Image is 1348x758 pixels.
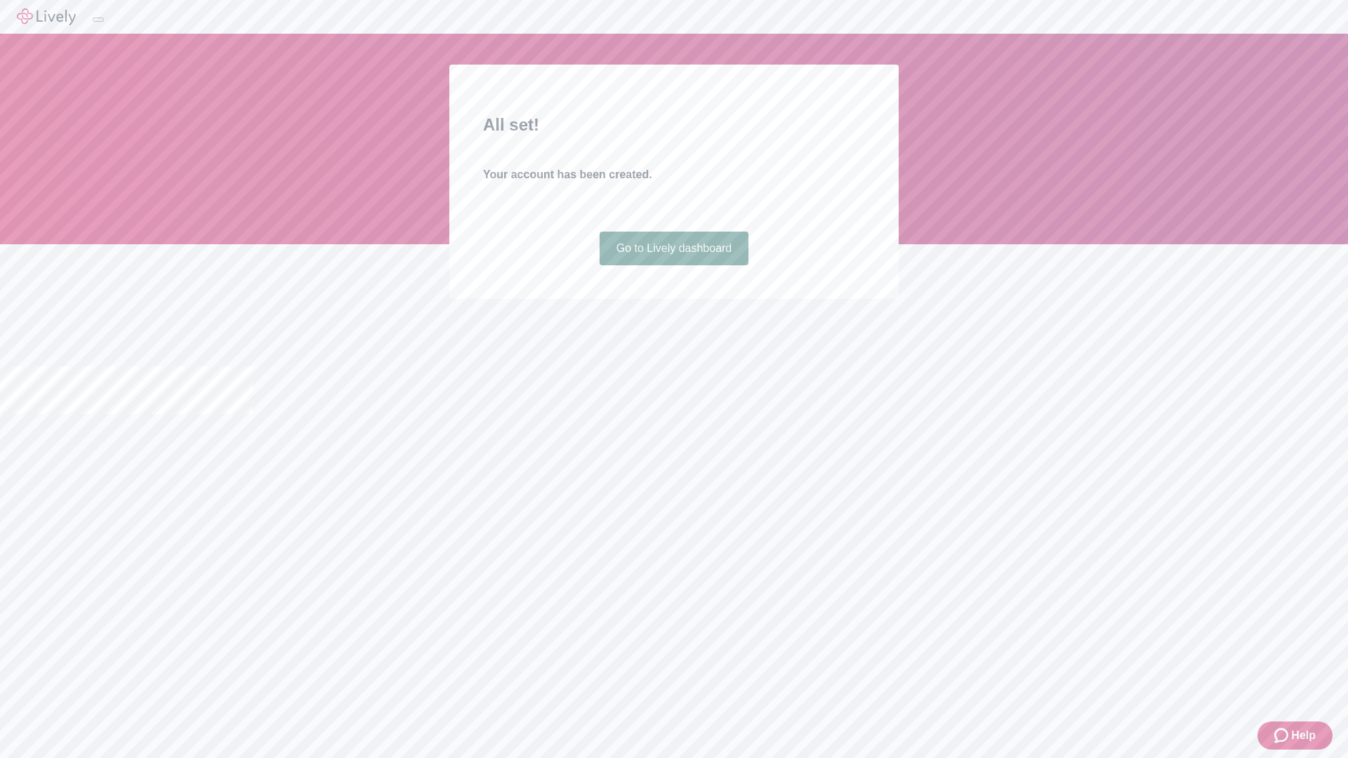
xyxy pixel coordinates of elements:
[93,18,104,22] button: Log out
[600,232,749,265] a: Go to Lively dashboard
[1274,727,1291,744] svg: Zendesk support icon
[483,112,865,138] h2: All set!
[1257,722,1333,750] button: Zendesk support iconHelp
[1291,727,1316,744] span: Help
[483,166,865,183] h4: Your account has been created.
[17,8,76,25] img: Lively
